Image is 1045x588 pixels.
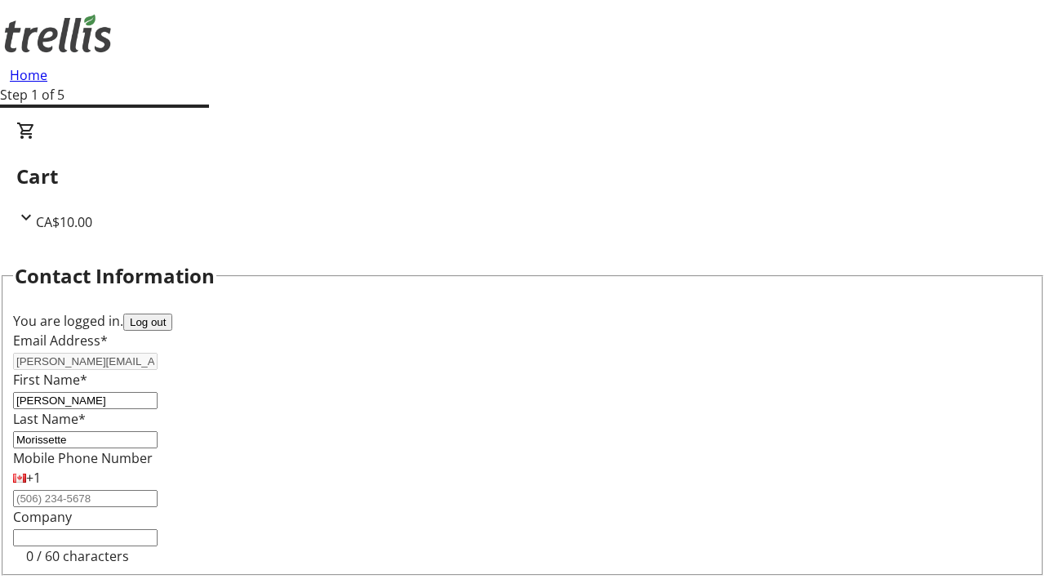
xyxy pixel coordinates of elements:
label: Last Name* [13,410,86,428]
div: You are logged in. [13,311,1032,331]
div: CartCA$10.00 [16,121,1029,232]
span: CA$10.00 [36,213,92,231]
tr-character-limit: 0 / 60 characters [26,547,129,565]
label: First Name* [13,371,87,389]
label: Mobile Phone Number [13,449,153,467]
button: Log out [123,314,172,331]
h2: Contact Information [15,261,215,291]
h2: Cart [16,162,1029,191]
label: Email Address* [13,332,108,350]
label: Company [13,508,72,526]
input: (506) 234-5678 [13,490,158,507]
